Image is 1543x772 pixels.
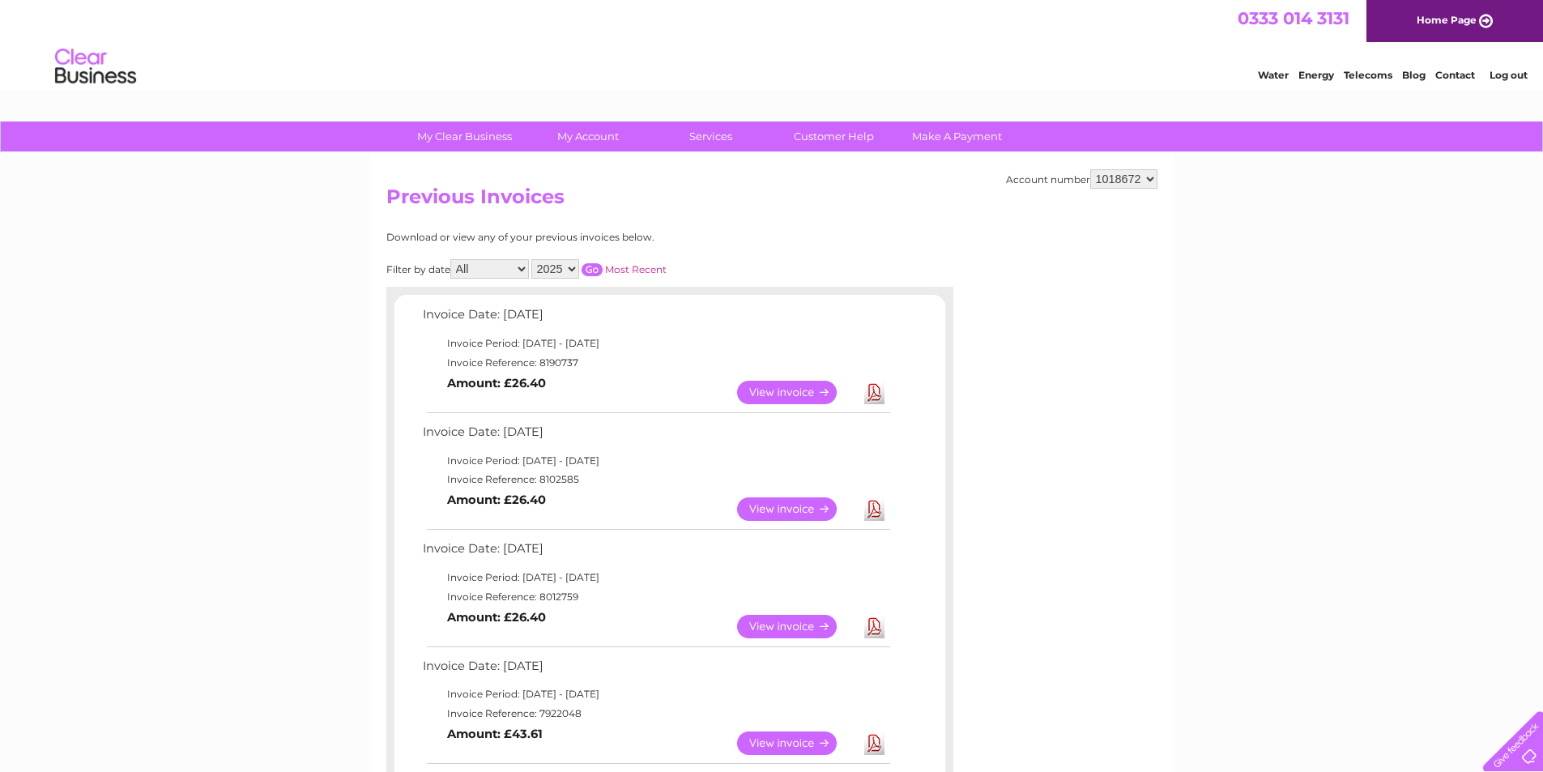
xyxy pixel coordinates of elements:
[419,568,893,587] td: Invoice Period: [DATE] - [DATE]
[1298,69,1334,81] a: Energy
[386,186,1157,216] h2: Previous Invoices
[605,263,667,275] a: Most Recent
[419,451,893,471] td: Invoice Period: [DATE] - [DATE]
[419,538,893,568] td: Invoice Date: [DATE]
[447,610,546,625] b: Amount: £26.40
[864,731,884,755] a: Download
[447,376,546,390] b: Amount: £26.40
[398,122,531,151] a: My Clear Business
[737,615,856,638] a: View
[419,704,893,723] td: Invoice Reference: 7922048
[1435,69,1475,81] a: Contact
[419,470,893,489] td: Invoice Reference: 8102585
[447,493,546,507] b: Amount: £26.40
[521,122,654,151] a: My Account
[1258,69,1289,81] a: Water
[864,615,884,638] a: Download
[419,421,893,451] td: Invoice Date: [DATE]
[419,685,893,704] td: Invoice Period: [DATE] - [DATE]
[386,232,812,243] div: Download or view any of your previous invoices below.
[419,334,893,353] td: Invoice Period: [DATE] - [DATE]
[419,655,893,685] td: Invoice Date: [DATE]
[864,381,884,404] a: Download
[419,304,893,334] td: Invoice Date: [DATE]
[864,497,884,521] a: Download
[386,259,812,279] div: Filter by date
[419,587,893,607] td: Invoice Reference: 8012759
[1402,69,1426,81] a: Blog
[1490,69,1528,81] a: Log out
[447,727,543,741] b: Amount: £43.61
[644,122,778,151] a: Services
[737,731,856,755] a: View
[419,353,893,373] td: Invoice Reference: 8190737
[890,122,1024,151] a: Make A Payment
[390,9,1155,79] div: Clear Business is a trading name of Verastar Limited (registered in [GEOGRAPHIC_DATA] No. 3667643...
[1238,8,1349,28] a: 0333 014 3131
[1344,69,1392,81] a: Telecoms
[737,497,856,521] a: View
[767,122,901,151] a: Customer Help
[1006,169,1157,189] div: Account number
[737,381,856,404] a: View
[54,42,137,92] img: logo.png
